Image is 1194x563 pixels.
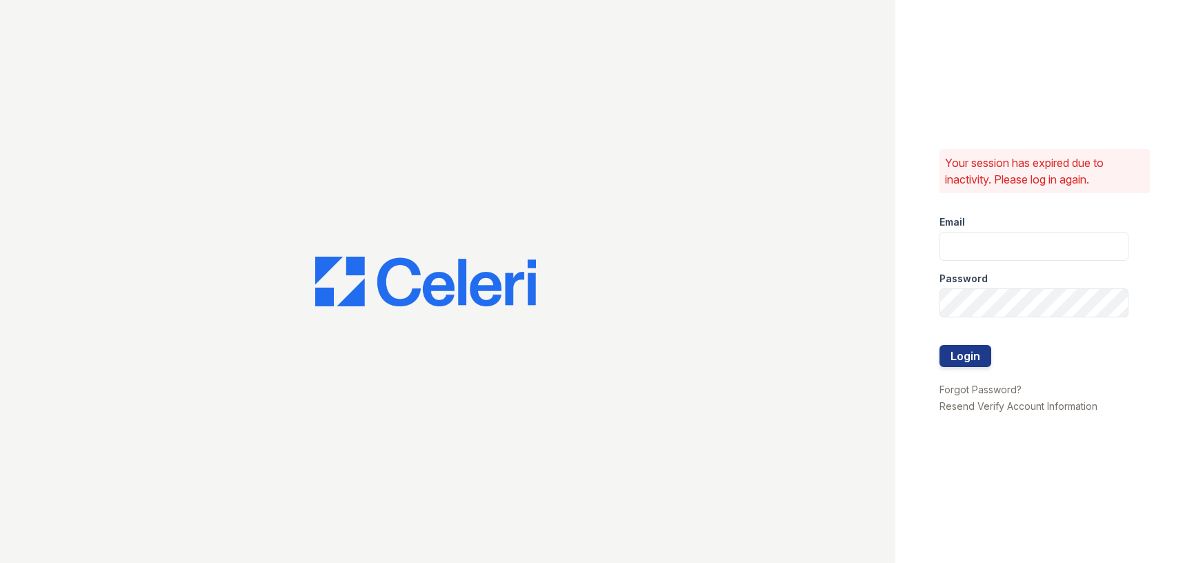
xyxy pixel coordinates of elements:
[945,155,1144,188] p: Your session has expired due to inactivity. Please log in again.
[939,345,991,367] button: Login
[939,384,1022,395] a: Forgot Password?
[939,400,1097,412] a: Resend Verify Account Information
[939,272,988,286] label: Password
[315,257,536,306] img: CE_Logo_Blue-a8612792a0a2168367f1c8372b55b34899dd931a85d93a1a3d3e32e68fde9ad4.png
[939,215,965,229] label: Email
